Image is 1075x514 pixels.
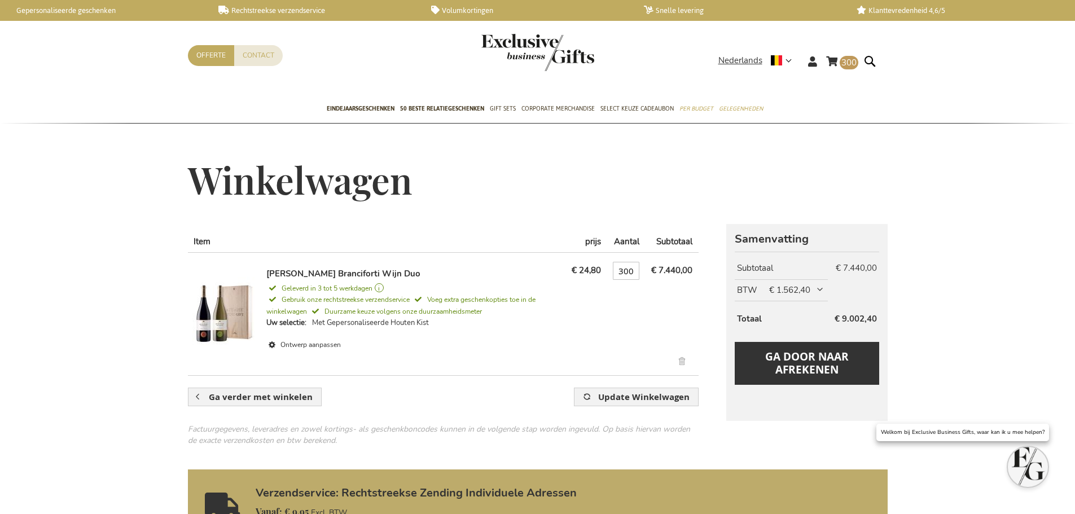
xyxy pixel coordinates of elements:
[572,265,601,276] span: € 24,80
[266,337,561,353] a: Ontwerp aanpassen
[327,103,394,115] span: Eindejaarsgeschenken
[234,45,283,66] a: Contact
[735,233,879,245] strong: Samenvatting
[218,6,413,15] a: Rechtstreekse verzendservice
[266,268,420,279] a: [PERSON_NAME] Branciforti Wijn Duo
[841,57,857,68] span: 300
[209,391,313,403] span: Ga verder met winkelen
[431,6,626,15] a: Volumkortingen
[188,424,699,446] div: Factuurgegevens, leveradres en zowel kortings- als geschenkboncodes kunnen in de volgende stap wo...
[718,54,762,67] span: Nederlands
[656,236,692,247] span: Subtotaal
[481,34,538,71] a: store logo
[718,54,799,67] div: Nederlands
[6,6,200,15] a: Gepersonaliseerde geschenken
[256,487,876,499] a: Verzendservice: Rechtstreekse Zending Individuele Adressen
[521,103,595,115] span: Corporate Merchandise
[598,391,690,403] span: Update Winkelwagen
[400,103,484,115] span: 50 beste relatiegeschenken
[765,349,849,377] span: Ga door naar afrekenen
[192,268,266,362] a: Feudi Bordonaro Branciforti Wijn Duo
[826,54,858,73] a: 300
[651,265,692,276] span: € 7.440,00
[679,103,713,115] span: Per Budget
[836,262,877,274] span: € 7.440,00
[266,293,536,317] a: Voeg extra geschenkopties toe in de winkelwagen
[719,103,763,115] span: Gelegenheden
[192,268,255,358] img: Feudi Bordonaro Branciforti Wijn Duo
[266,318,306,328] dt: Uw selectie
[188,45,234,66] a: Offerte
[188,155,413,204] span: Winkelwagen
[188,388,322,406] a: Ga verder met winkelen
[600,103,674,115] span: Select Keuze Cadeaubon
[309,305,482,317] a: Duurzame keuze volgens onze duurzaamheidsmeter
[644,6,839,15] a: Snelle levering
[266,283,561,293] a: Geleverd in 3 tot 5 werkdagen
[737,284,757,296] span: BTW
[735,342,879,385] button: Ga door naar afrekenen
[585,236,601,247] span: prijs
[266,295,410,304] span: Gebruik onze rechtstreekse verzendservice
[194,236,210,247] span: Item
[614,236,639,247] span: Aantal
[266,293,412,305] a: Gebruik onze rechtstreekse verzendservice
[574,388,698,406] button: Update Winkelwagen
[735,258,828,279] th: Subtotaal
[769,284,825,296] span: € 1.562,40
[737,313,762,324] strong: Totaal
[309,307,482,316] span: Duurzame keuze volgens onze duurzaamheidsmeter
[312,318,429,328] dd: Met Gepersonaliseerde Houten Kist
[481,34,594,71] img: Exclusive Business gifts logo
[857,6,1051,15] a: Klanttevredenheid 4,6/5
[835,313,877,324] span: € 9.002,40
[490,103,516,115] span: Gift Sets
